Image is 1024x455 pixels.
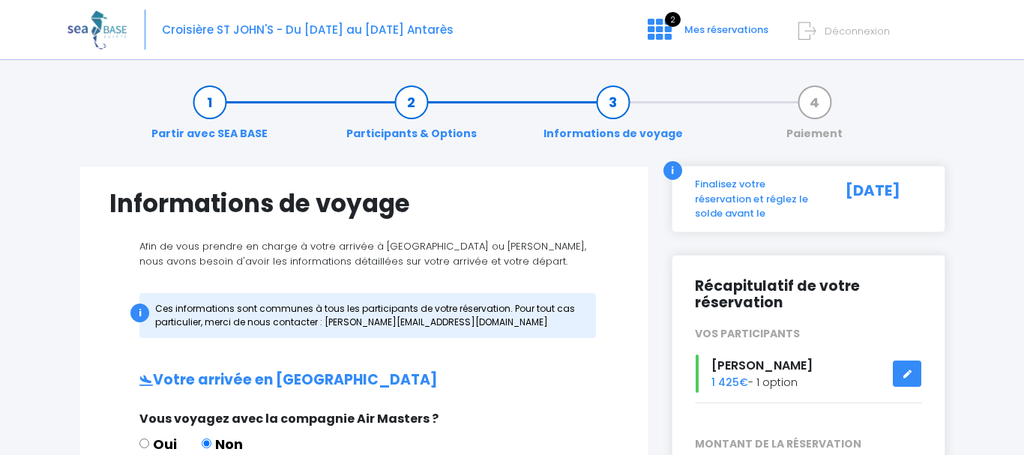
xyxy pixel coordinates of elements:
[139,293,596,338] div: Ces informations sont communes à tous les participants de votre réservation. Pour tout cas partic...
[711,357,813,374] span: [PERSON_NAME]
[144,94,275,142] a: Partir avec SEA BASE
[829,177,933,221] div: [DATE]
[825,24,890,38] span: Déconnexion
[779,94,850,142] a: Paiement
[684,436,933,452] span: MONTANT DE LA RÉSERVATION
[684,326,933,342] div: VOS PARTICIPANTS
[162,22,454,37] span: Croisière ST JOHN'S - Du [DATE] au [DATE] Antarès
[139,434,177,454] label: Oui
[665,12,681,27] span: 2
[663,161,682,180] div: i
[695,278,922,313] h2: Récapitulatif de votre réservation
[139,439,149,448] input: Oui
[130,304,149,322] div: i
[202,439,211,448] input: Non
[139,410,439,427] span: Vous voyagez avec la compagnie Air Masters ?
[684,177,829,221] div: Finalisez votre réservation et réglez le solde avant le
[202,434,243,454] label: Non
[109,372,618,389] h2: Votre arrivée en [GEOGRAPHIC_DATA]
[684,355,933,393] div: - 1 option
[636,28,777,42] a: 2 Mes réservations
[339,94,484,142] a: Participants & Options
[684,22,768,37] span: Mes réservations
[109,239,618,268] p: Afin de vous prendre en charge à votre arrivée à [GEOGRAPHIC_DATA] ou [PERSON_NAME], nous avons b...
[536,94,690,142] a: Informations de voyage
[109,189,618,218] h1: Informations de voyage
[711,375,748,390] span: 1 425€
